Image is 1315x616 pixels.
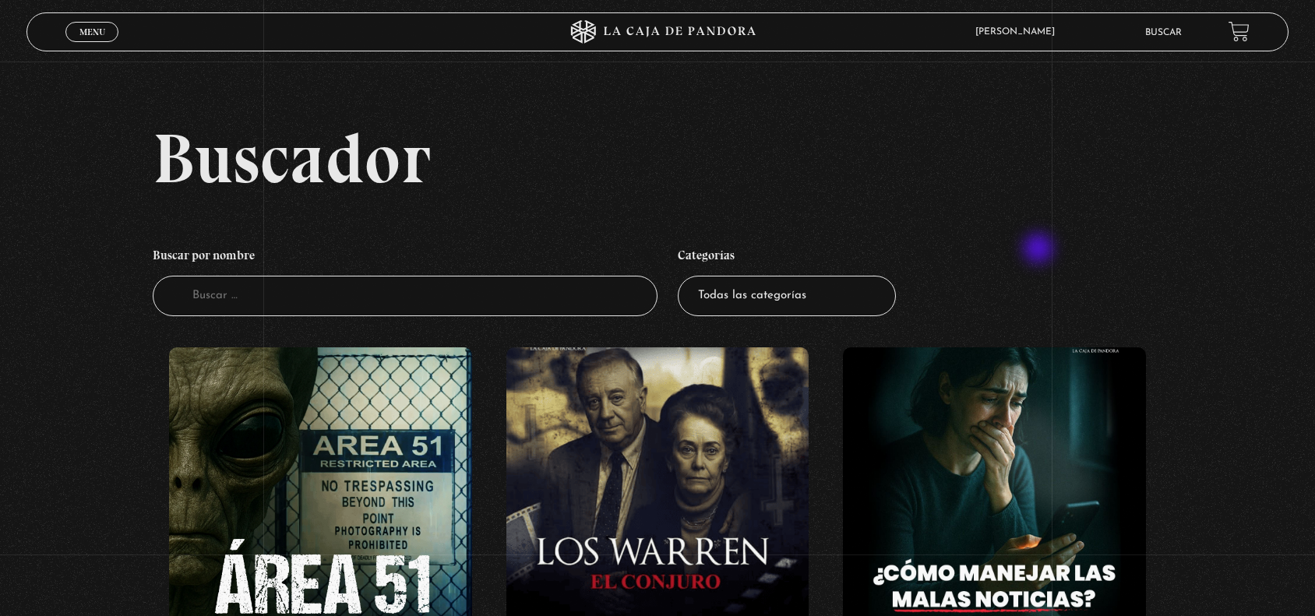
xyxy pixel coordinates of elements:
[74,40,111,51] span: Cerrar
[1229,21,1250,42] a: View your shopping cart
[968,27,1070,37] span: [PERSON_NAME]
[678,240,896,276] h4: Categorías
[153,240,657,276] h4: Buscar por nombre
[153,123,1289,193] h2: Buscador
[1145,28,1182,37] a: Buscar
[79,27,105,37] span: Menu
